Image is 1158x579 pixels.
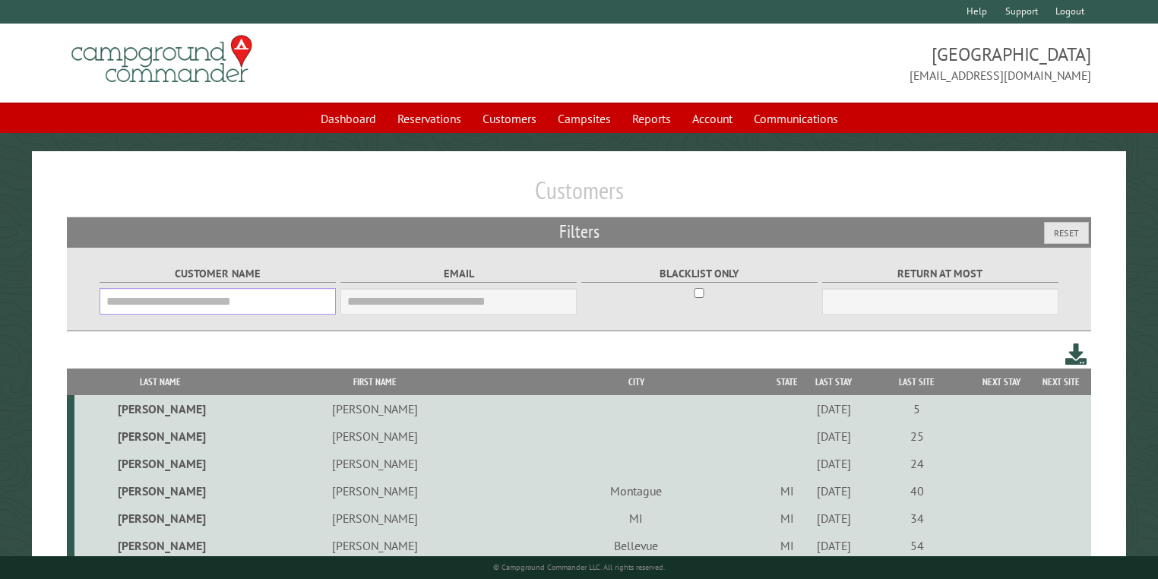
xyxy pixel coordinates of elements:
a: Campsites [549,104,620,133]
td: [PERSON_NAME] [246,395,504,422]
td: [PERSON_NAME] [246,422,504,450]
td: MI [769,477,805,505]
div: [DATE] [808,456,859,471]
a: Dashboard [312,104,385,133]
img: Campground Commander [67,30,257,89]
td: MI [769,532,805,559]
td: MI [769,505,805,532]
div: [DATE] [808,538,859,553]
div: [DATE] [808,511,859,526]
td: [PERSON_NAME] [74,395,246,422]
td: [PERSON_NAME] [74,477,246,505]
th: First Name [246,369,504,395]
td: 34 [862,505,972,532]
button: Reset [1044,222,1089,244]
td: [PERSON_NAME] [74,532,246,559]
td: [PERSON_NAME] [74,505,246,532]
th: Next Site [1030,369,1091,395]
small: © Campground Commander LLC. All rights reserved. [493,562,665,572]
div: [DATE] [808,483,859,498]
label: Blacklist only [581,265,818,283]
td: [PERSON_NAME] [246,532,504,559]
a: Customers [473,104,546,133]
td: MI [504,505,769,532]
td: [PERSON_NAME] [246,450,504,477]
td: Montague [504,477,769,505]
td: 25 [862,422,972,450]
span: [GEOGRAPHIC_DATA] [EMAIL_ADDRESS][DOMAIN_NAME] [579,42,1091,84]
a: Reservations [388,104,470,133]
th: Last Name [74,369,246,395]
div: [DATE] [808,429,859,444]
th: Last Stay [805,369,862,395]
td: Bellevue [504,532,769,559]
h1: Customers [67,176,1092,217]
th: City [504,369,769,395]
a: Account [683,104,742,133]
a: Reports [623,104,680,133]
td: [PERSON_NAME] [246,477,504,505]
td: [PERSON_NAME] [246,505,504,532]
td: 24 [862,450,972,477]
h2: Filters [67,217,1092,246]
td: 40 [862,477,972,505]
a: Download this customer list (.csv) [1065,340,1087,369]
label: Return at most [822,265,1058,283]
th: Next Stay [972,369,1030,395]
label: Customer Name [100,265,336,283]
div: [DATE] [808,401,859,416]
th: State [769,369,805,395]
td: 54 [862,532,972,559]
a: Communications [745,104,847,133]
td: [PERSON_NAME] [74,422,246,450]
td: 5 [862,395,972,422]
th: Last Site [862,369,972,395]
td: [PERSON_NAME] [74,450,246,477]
label: Email [340,265,577,283]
